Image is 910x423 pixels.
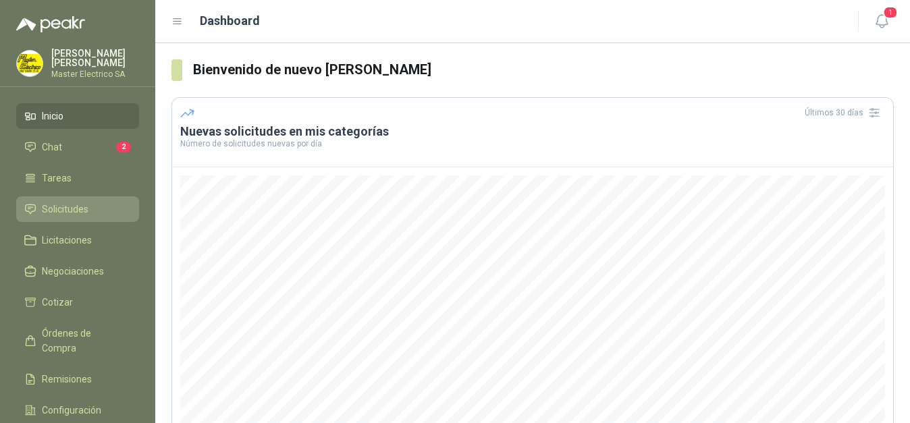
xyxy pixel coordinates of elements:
[193,59,894,80] h3: Bienvenido de nuevo [PERSON_NAME]
[42,403,101,418] span: Configuración
[16,103,139,129] a: Inicio
[51,49,139,67] p: [PERSON_NAME] [PERSON_NAME]
[805,102,885,123] div: Últimos 30 días
[16,165,139,191] a: Tareas
[200,11,260,30] h1: Dashboard
[16,258,139,284] a: Negociaciones
[42,295,73,310] span: Cotizar
[42,372,92,387] span: Remisiones
[116,142,131,152] span: 2
[42,326,126,356] span: Órdenes de Compra
[16,366,139,392] a: Remisiones
[16,289,139,315] a: Cotizar
[16,134,139,160] a: Chat2
[51,70,139,78] p: Master Electrico SA
[42,109,63,123] span: Inicio
[16,227,139,253] a: Licitaciones
[869,9,894,34] button: 1
[42,171,72,186] span: Tareas
[16,196,139,222] a: Solicitudes
[883,6,898,19] span: 1
[17,51,43,76] img: Company Logo
[180,140,885,148] p: Número de solicitudes nuevas por día
[42,264,104,279] span: Negociaciones
[16,16,85,32] img: Logo peakr
[16,397,139,423] a: Configuración
[180,123,885,140] h3: Nuevas solicitudes en mis categorías
[42,202,88,217] span: Solicitudes
[42,233,92,248] span: Licitaciones
[16,320,139,361] a: Órdenes de Compra
[42,140,62,154] span: Chat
